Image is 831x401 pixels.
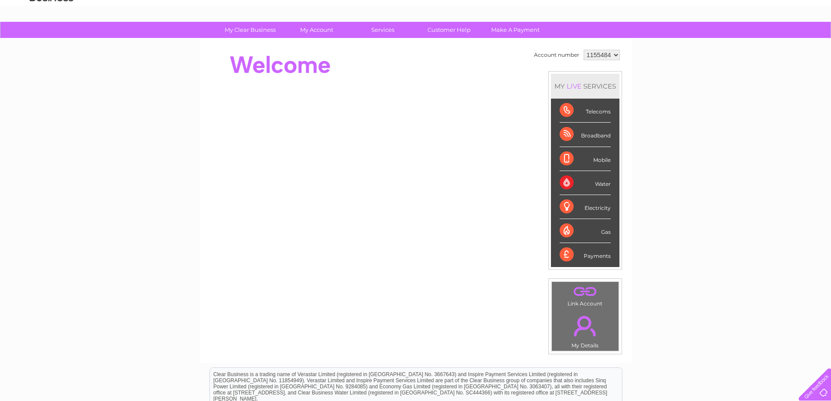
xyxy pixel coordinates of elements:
a: Make A Payment [479,22,551,38]
a: Services [347,22,419,38]
div: Mobile [560,147,611,171]
a: Customer Help [413,22,485,38]
td: Link Account [551,281,619,309]
div: Gas [560,219,611,243]
a: 0333 014 3131 [667,4,727,15]
div: Payments [560,243,611,267]
div: Broadband [560,123,611,147]
td: My Details [551,308,619,351]
a: Water [677,37,694,44]
a: Blog [755,37,768,44]
a: Log out [802,37,823,44]
a: . [554,284,616,299]
img: logo.png [29,23,74,49]
a: . [554,311,616,341]
a: Telecoms [724,37,750,44]
div: Clear Business is a trading name of Verastar Limited (registered in [GEOGRAPHIC_DATA] No. 3667643... [210,5,622,42]
div: LIVE [565,82,583,90]
a: Contact [773,37,794,44]
div: Electricity [560,195,611,219]
div: Water [560,171,611,195]
div: MY SERVICES [551,74,619,99]
a: My Clear Business [214,22,286,38]
a: Energy [699,37,718,44]
td: Account number [532,48,581,62]
div: Telecoms [560,99,611,123]
a: My Account [280,22,352,38]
